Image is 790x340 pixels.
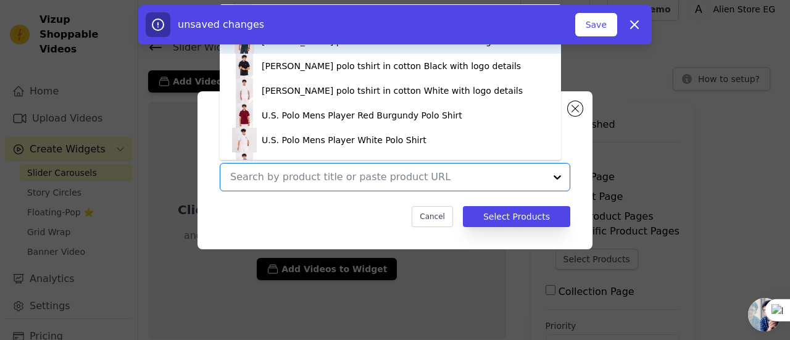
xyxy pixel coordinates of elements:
[262,159,405,171] div: [PERSON_NAME] Men's Polo Shirt
[262,85,523,97] div: [PERSON_NAME] polo tshirt in cotton White with logo details
[232,103,257,128] img: product thumbnail
[575,13,617,36] button: Save
[232,128,257,152] img: product thumbnail
[232,78,257,103] img: product thumbnail
[232,54,257,78] img: product thumbnail
[412,206,453,227] button: Cancel
[262,60,521,72] div: [PERSON_NAME] polo tshirt in cotton Black with logo details
[178,19,264,30] span: unsaved changes
[230,170,545,185] input: Search by product title or paste product URL
[568,101,583,116] button: Close modal
[262,109,462,122] div: U.S. Polo Mens Player Red Burgundy Polo Shirt
[262,134,426,146] div: U.S. Polo Mens Player White Polo Shirt
[232,152,257,177] img: product thumbnail
[748,298,781,331] a: Open chat
[463,206,570,227] button: Select Products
